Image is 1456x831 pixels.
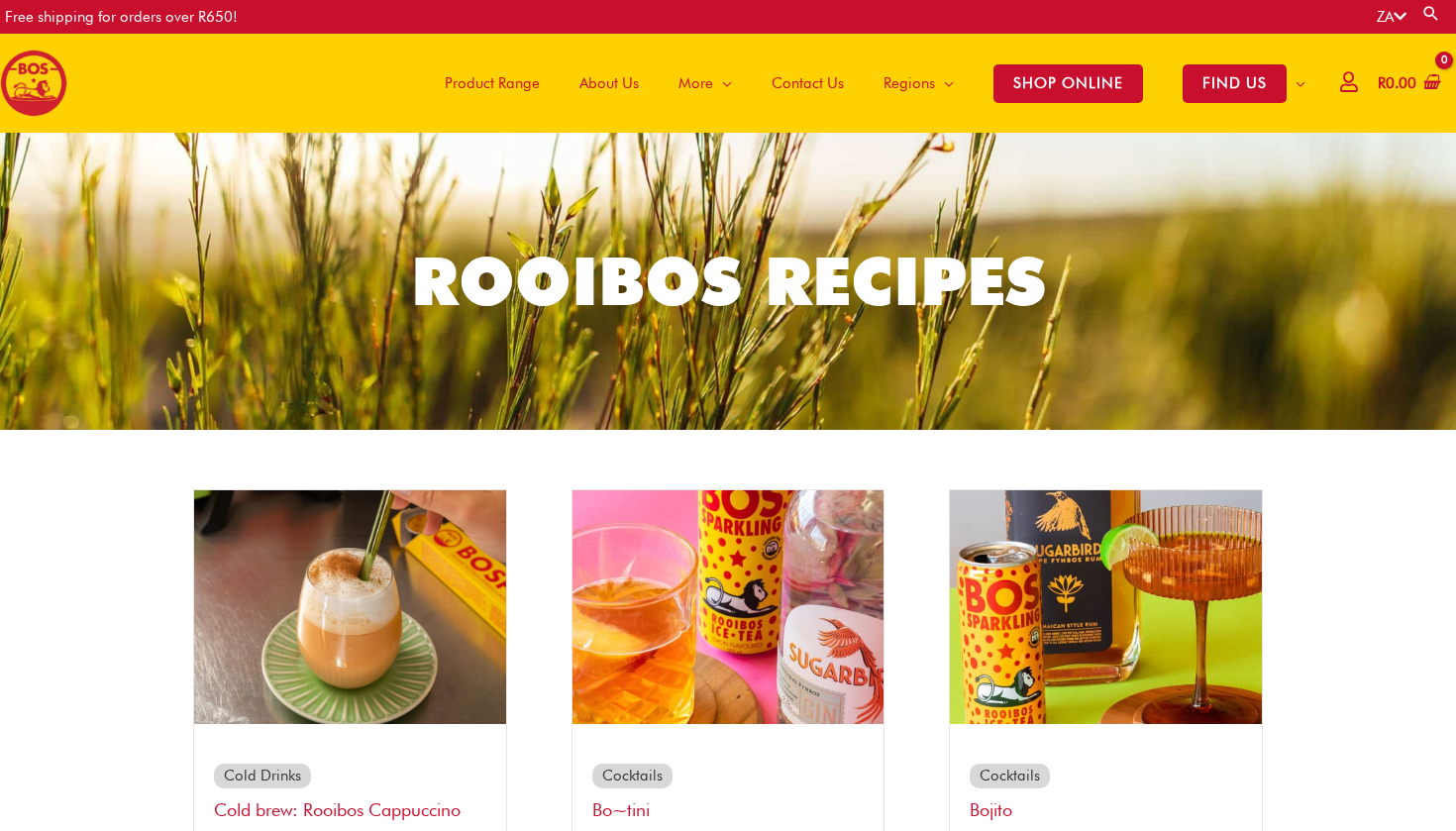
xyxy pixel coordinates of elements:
a: Product Range [425,34,560,133]
h1: Rooibos Recipes [185,235,1272,328]
span: FIND US [1183,64,1287,103]
img: sugarbird thumbnails tropical [950,490,1262,724]
span: More [678,53,713,113]
a: Bo~tini [592,799,650,820]
a: Cocktails [980,767,1040,784]
a: SHOP ONLINE [974,34,1163,133]
span: Product Range [445,53,540,113]
a: Cold brew: Rooibos Cappuccino [214,799,461,820]
span: Regions [884,53,935,113]
span: Contact Us [772,53,844,113]
a: Search button [1421,4,1441,23]
a: Regions [864,34,974,133]
a: More [659,34,752,133]
a: Cold Drinks [224,767,301,784]
span: SHOP ONLINE [993,64,1143,103]
a: About Us [560,34,659,133]
nav: Site Navigation [410,34,1325,133]
a: Cocktails [602,767,663,784]
a: Contact Us [752,34,864,133]
span: R [1378,74,1386,92]
img: sugarbird thumbnails lemon [572,490,884,724]
bdi: 0.00 [1378,74,1416,92]
a: ZA [1377,8,1406,26]
span: About Us [579,53,639,113]
a: Bojito [970,799,1012,820]
a: View Shopping Cart, empty [1374,61,1441,106]
img: bospresso capsule cold brew 4jpg [194,490,506,724]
